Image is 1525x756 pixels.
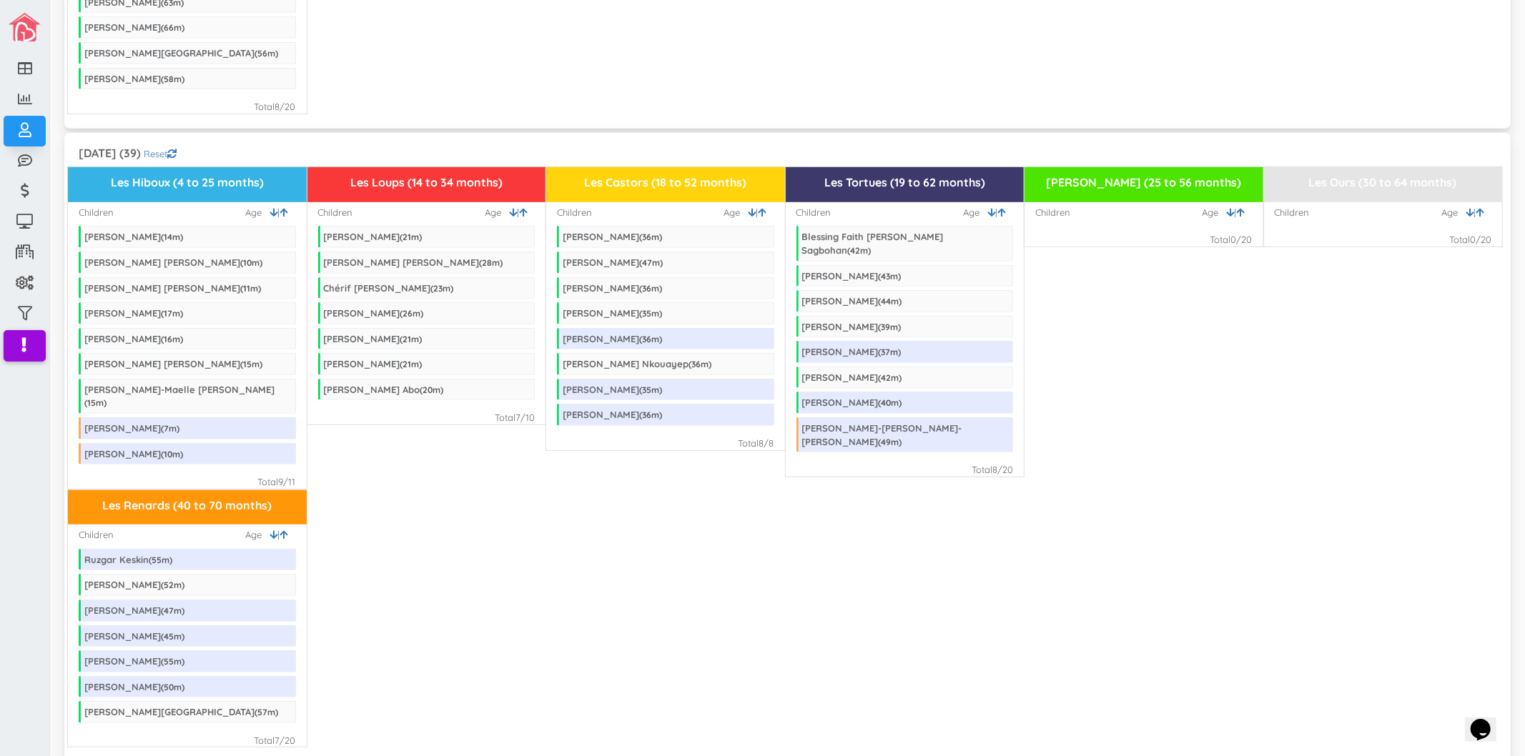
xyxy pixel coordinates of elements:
span: 21 [403,359,412,369]
span: 36 [691,359,701,369]
div: [PERSON_NAME] [563,257,663,268]
span: ( m) [400,334,423,344]
span: ( m) [639,334,662,344]
span: 15 [243,359,252,369]
div: [PERSON_NAME] [PERSON_NAME] [324,257,503,268]
span: ( m) [879,296,902,307]
span: 66 [164,22,174,33]
div: [PERSON_NAME] [84,307,183,319]
span: ( m) [161,334,183,344]
span: 37 [882,347,891,357]
a: | [1466,206,1476,219]
span: ( m) [149,554,172,565]
div: [PERSON_NAME] Abo [324,384,444,395]
span: 9 [279,476,284,487]
span: ( m) [639,409,662,420]
div: Children [557,206,592,219]
div: Children [1275,206,1310,219]
span: 44 [882,296,892,307]
span: 14 [164,232,172,242]
span: ( m) [161,74,184,84]
span: Age [246,206,270,219]
span: 21 [403,232,412,242]
h3: Les Ours (30 to 64 months) [1270,176,1497,189]
div: Total /20 [1449,233,1491,247]
span: 58 [164,74,174,84]
span: 39 [882,322,891,332]
span: ( m) [639,308,662,319]
span: 7 [164,423,169,434]
div: [PERSON_NAME] [84,231,183,242]
div: [PERSON_NAME]-Maelle [PERSON_NAME] [84,384,275,409]
span: ( m) [161,423,179,434]
span: Age [1441,206,1466,219]
span: 28 [483,257,493,268]
div: Total /20 [972,463,1013,477]
span: Age [724,206,749,219]
span: 23 [434,283,443,294]
span: ( m) [879,372,902,383]
span: ( m) [84,397,107,408]
a: | [270,528,280,542]
span: ( m) [879,271,902,282]
span: 26 [403,308,413,319]
div: [PERSON_NAME] [802,346,902,357]
div: Children [796,206,831,219]
span: ( m) [431,283,454,294]
div: Blessing Faith [PERSON_NAME] Sagbohan [802,231,944,256]
div: [PERSON_NAME] [84,73,184,84]
a: Reset [144,148,177,159]
div: Total /11 [258,475,296,489]
span: 35 [642,308,651,319]
span: 10 [243,257,252,268]
span: 36 [642,232,651,242]
div: Children [318,206,353,219]
span: ( m) [848,245,872,256]
h3: Les Loups (14 to 34 months) [313,176,541,189]
span: 15 [87,397,96,408]
a: | [509,206,519,219]
span: Age [485,206,509,219]
div: Children [79,528,114,542]
div: Total /20 [255,100,296,114]
span: 52 [164,580,174,590]
span: ( m) [639,384,662,395]
span: ( m) [240,359,262,369]
span: Age [1203,206,1227,219]
span: ( m) [879,437,902,447]
div: [PERSON_NAME] [802,397,902,408]
div: [PERSON_NAME] [84,333,183,344]
span: 47 [642,257,652,268]
span: 50 [164,682,174,692]
img: image [9,13,41,41]
span: 20 [423,384,433,395]
span: ( m) [639,232,662,242]
h3: [DATE] (39) [79,147,141,160]
div: [PERSON_NAME] [84,681,184,692]
div: [PERSON_NAME] [84,448,183,459]
span: ( m) [240,257,262,268]
a: | [987,206,997,219]
span: ( m) [400,232,423,242]
span: ( m) [420,384,444,395]
span: 42 [851,245,861,256]
span: 7 [515,412,520,423]
span: ( m) [689,359,711,369]
span: 0 [1231,234,1237,245]
span: ( m) [400,359,423,369]
span: ( m) [639,283,662,294]
div: Total /20 [1210,233,1253,247]
span: ( m) [879,347,902,357]
span: ( m) [161,580,184,590]
div: [PERSON_NAME] [84,605,184,616]
span: Age [246,528,270,542]
div: [PERSON_NAME]-[PERSON_NAME]-[PERSON_NAME] [802,422,962,447]
div: [PERSON_NAME] [802,295,902,307]
div: [PERSON_NAME] [PERSON_NAME] [84,257,262,268]
span: 40 [882,397,892,408]
div: Total /10 [495,411,535,424]
span: ( m) [240,283,261,294]
span: ( m) [879,322,902,332]
div: Chérif [PERSON_NAME] [324,282,454,294]
span: ( m) [480,257,503,268]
